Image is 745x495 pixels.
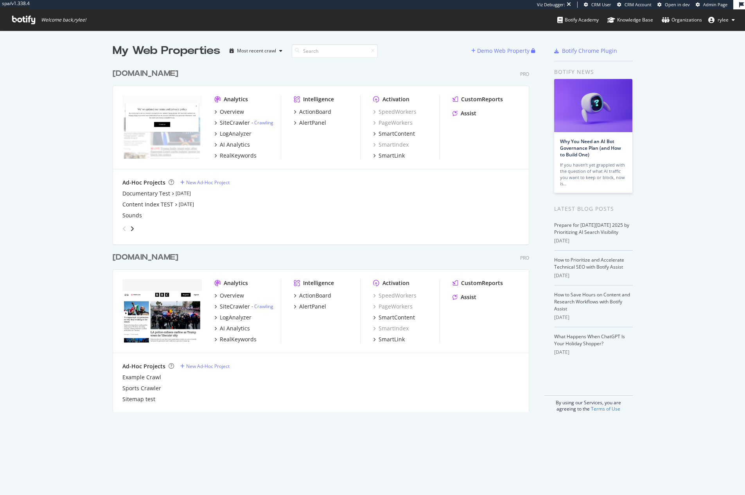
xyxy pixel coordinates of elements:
div: AlertPanel [299,119,326,127]
a: Admin Page [696,2,727,8]
a: Sports Crawler [122,384,161,392]
a: ActionBoard [294,292,331,300]
a: AI Analytics [214,141,250,149]
div: - [251,119,273,126]
div: Assist [461,109,476,117]
div: Documentary Test [122,190,170,197]
div: - [251,303,273,310]
div: New Ad-Hoc Project [186,179,230,186]
div: angle-left [119,222,129,235]
div: Ad-Hoc Projects [122,362,165,370]
a: AI Analytics [214,325,250,332]
a: [DOMAIN_NAME] [113,252,181,263]
div: LogAnalyzer [220,314,251,321]
a: CustomReports [452,95,503,103]
a: Prepare for [DATE][DATE] 2025 by Prioritizing AI Search Visibility [554,222,629,235]
div: Latest Blog Posts [554,204,633,213]
a: PageWorkers [373,119,413,127]
div: AI Analytics [220,141,250,149]
a: AlertPanel [294,303,326,310]
a: Sounds [122,212,142,219]
div: Organizations [662,16,702,24]
div: AI Analytics [220,325,250,332]
a: AlertPanel [294,119,326,127]
div: Overview [220,292,244,300]
a: CustomReports [452,279,503,287]
span: CRM User [591,2,611,7]
a: [DATE] [179,201,194,208]
a: Example Crawl [122,373,161,381]
a: LogAnalyzer [214,130,251,138]
div: ActionBoard [299,292,331,300]
a: SmartIndex [373,325,409,332]
a: Assist [452,293,476,301]
div: [DATE] [554,349,633,356]
a: CRM Account [617,2,652,8]
div: Knowledge Base [607,16,653,24]
a: Terms of Use [591,405,620,412]
a: SmartIndex [373,141,409,149]
img: Why You Need an AI Bot Governance Plan (and How to Build One) [554,79,632,132]
a: Overview [214,292,244,300]
div: AlertPanel [299,303,326,310]
a: LogAnalyzer [214,314,251,321]
div: RealKeywords [220,152,257,160]
div: Activation [382,95,409,103]
div: Intelligence [303,279,334,287]
div: Pro [520,255,529,261]
div: SmartLink [379,152,405,160]
a: Botify Academy [557,9,599,30]
a: [DATE] [176,190,191,197]
div: My Web Properties [113,43,220,59]
div: Viz Debugger: [537,2,565,8]
a: Overview [214,108,244,116]
span: CRM Account [625,2,652,7]
div: By using our Services, you are agreeing to the [544,395,633,412]
div: Botify Academy [557,16,599,24]
div: CustomReports [461,279,503,287]
a: PageWorkers [373,303,413,310]
div: angle-right [129,225,135,233]
span: Open in dev [665,2,690,7]
a: New Ad-Hoc Project [180,363,230,369]
a: RealKeywords [214,335,257,343]
div: LogAnalyzer [220,130,251,138]
img: www.bbc.com [122,95,202,159]
div: [DOMAIN_NAME] [113,68,178,79]
div: SmartLink [379,335,405,343]
a: Crawling [254,119,273,126]
div: Overview [220,108,244,116]
a: SmartLink [373,152,405,160]
a: RealKeywords [214,152,257,160]
div: [DATE] [554,314,633,321]
a: Demo Web Property [471,47,531,54]
div: Ad-Hoc Projects [122,179,165,187]
div: Activation [382,279,409,287]
div: Assist [461,293,476,301]
a: Content Index TEST [122,201,173,208]
div: grid [113,59,535,412]
a: SpeedWorkers [373,292,416,300]
span: Admin Page [703,2,727,7]
div: RealKeywords [220,335,257,343]
a: Why You Need an AI Bot Governance Plan (and How to Build One) [560,138,621,158]
a: New Ad-Hoc Project [180,179,230,186]
div: Botify news [554,68,633,76]
img: www.bbc.co.uk [122,279,202,343]
a: CRM User [584,2,611,8]
div: SiteCrawler [220,303,250,310]
a: SpeedWorkers [373,108,416,116]
a: Sitemap test [122,395,155,403]
div: ActionBoard [299,108,331,116]
div: Analytics [224,95,248,103]
div: Pro [520,71,529,77]
div: Analytics [224,279,248,287]
a: Crawling [254,303,273,310]
a: SmartContent [373,314,415,321]
div: CustomReports [461,95,503,103]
